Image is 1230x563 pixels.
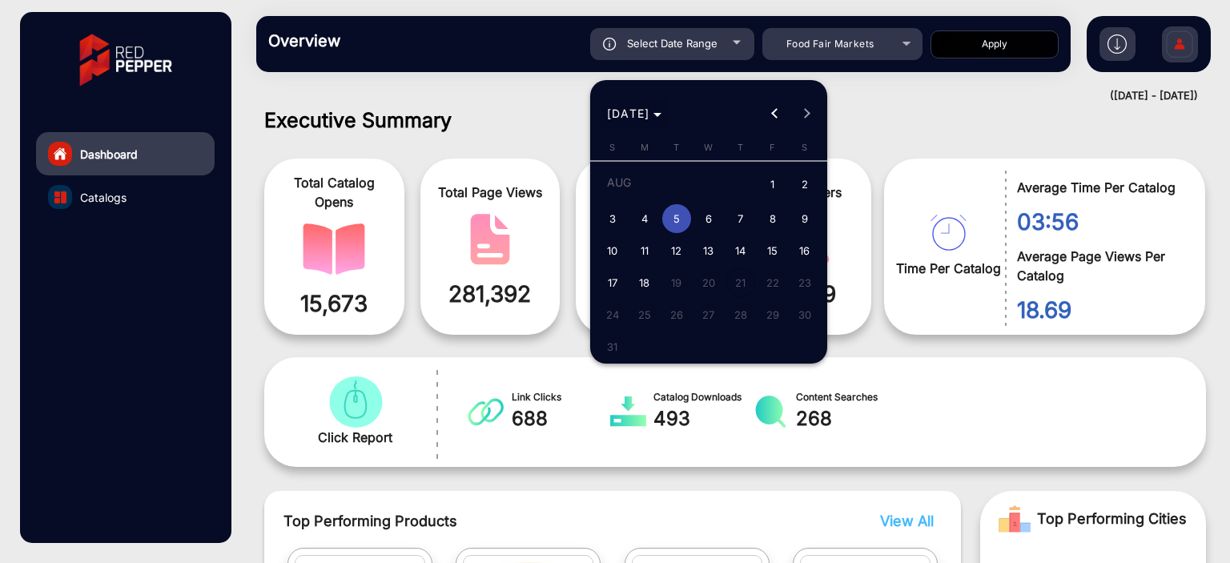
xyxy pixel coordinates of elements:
[738,142,743,153] span: T
[598,300,627,329] span: 24
[641,142,649,153] span: M
[790,169,819,202] span: 2
[661,299,693,331] button: August 26, 2025
[661,267,693,299] button: August 19, 2025
[757,167,789,203] button: August 1, 2025
[758,268,787,297] span: 22
[598,204,627,233] span: 3
[725,235,757,267] button: August 14, 2025
[693,267,725,299] button: August 20, 2025
[789,235,821,267] button: August 16, 2025
[597,299,629,331] button: August 24, 2025
[629,267,661,299] button: August 18, 2025
[693,235,725,267] button: August 13, 2025
[757,267,789,299] button: August 22, 2025
[726,268,755,297] span: 21
[757,235,789,267] button: August 15, 2025
[597,203,629,235] button: August 3, 2025
[661,235,693,267] button: August 12, 2025
[630,300,659,329] span: 25
[597,267,629,299] button: August 17, 2025
[629,299,661,331] button: August 25, 2025
[630,204,659,233] span: 4
[629,235,661,267] button: August 11, 2025
[597,331,629,363] button: August 31, 2025
[601,99,669,128] button: Choose month and year
[758,300,787,329] span: 29
[694,204,723,233] span: 6
[673,142,679,153] span: T
[758,98,790,130] button: Previous month
[607,107,650,120] span: [DATE]
[597,167,757,203] td: AUG
[790,268,819,297] span: 23
[694,300,723,329] span: 27
[609,142,615,153] span: S
[630,268,659,297] span: 18
[770,142,775,153] span: F
[789,267,821,299] button: August 23, 2025
[725,299,757,331] button: August 28, 2025
[662,204,691,233] span: 5
[630,236,659,265] span: 11
[662,236,691,265] span: 12
[757,203,789,235] button: August 8, 2025
[790,300,819,329] span: 30
[597,235,629,267] button: August 10, 2025
[693,203,725,235] button: August 6, 2025
[662,268,691,297] span: 19
[789,167,821,203] button: August 2, 2025
[694,268,723,297] span: 20
[757,299,789,331] button: August 29, 2025
[726,204,755,233] span: 7
[726,300,755,329] span: 28
[598,268,627,297] span: 17
[790,236,819,265] span: 16
[790,204,819,233] span: 9
[662,300,691,329] span: 26
[704,142,713,153] span: W
[725,267,757,299] button: August 21, 2025
[758,204,787,233] span: 8
[661,203,693,235] button: August 5, 2025
[802,142,807,153] span: S
[726,236,755,265] span: 14
[758,169,787,202] span: 1
[789,299,821,331] button: August 30, 2025
[789,203,821,235] button: August 9, 2025
[693,299,725,331] button: August 27, 2025
[725,203,757,235] button: August 7, 2025
[629,203,661,235] button: August 4, 2025
[758,236,787,265] span: 15
[598,332,627,361] span: 31
[694,236,723,265] span: 13
[598,236,627,265] span: 10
